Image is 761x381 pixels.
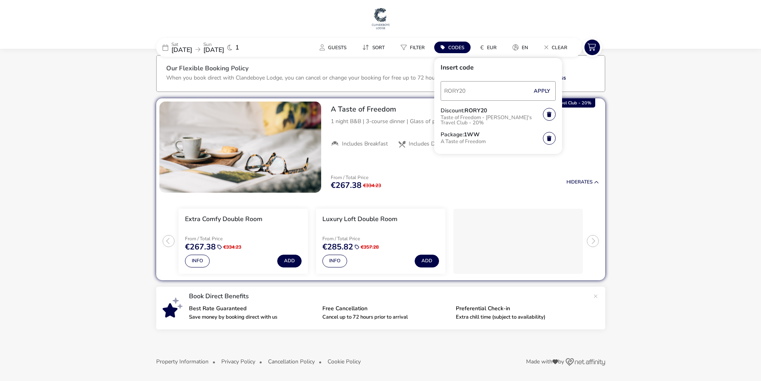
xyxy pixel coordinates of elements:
button: Apply [530,83,554,100]
button: €EUR [474,42,503,53]
naf-pibe-menu-bar-item: Codes [434,42,474,53]
span: Guests [328,44,346,51]
naf-pibe-menu-bar-item: €EUR [474,42,506,53]
p: Preferential Check-in [456,306,583,311]
naf-pibe-menu-bar-item: Sort [356,42,394,53]
h2: A Taste of Freedom [331,105,599,114]
span: €357.28 [361,245,379,249]
button: Privacy Policy [221,359,255,365]
h3: Insert code [441,64,556,77]
span: Codes [448,44,464,51]
p: When you book direct with Clandeboye Lodge, you can cancel or change your booking for free up to ... [166,74,542,82]
span: Clear [552,44,567,51]
p: From / Total Price [331,175,381,180]
span: Hide [566,179,578,185]
div: Sat[DATE]Sun[DATE]1 [156,38,276,57]
swiper-slide: 2 / 3 [312,205,449,277]
swiper-slide: 1 / 3 [175,205,312,277]
button: Add [415,255,439,267]
h3: Luxury Loft Double Room [322,215,397,223]
span: €267.38 [331,182,362,190]
span: Discount: [441,108,465,114]
naf-pibe-menu-bar-item: Filter [394,42,434,53]
span: €285.82 [322,243,353,251]
span: Includes Dinner(s) [409,140,453,148]
button: Property Information [156,359,209,365]
span: Filter [410,44,425,51]
p: From / Total Price [322,236,416,241]
span: €334.23 [223,245,241,249]
span: EUR [487,44,497,51]
button: Codes [434,42,471,53]
span: €267.38 [185,243,216,251]
button: Guests [313,42,353,53]
button: Info [322,255,347,267]
span: Includes Breakfast [342,140,388,148]
button: Add [277,255,302,267]
h3: Extra Comfy Double Room [185,215,262,223]
p: Save money by booking direct with us [189,315,316,320]
span: [DATE] [171,46,192,54]
button: HideRates [566,180,599,185]
span: [DATE] [203,46,224,54]
span: Sort [372,44,385,51]
div: A Taste of Freedom1 night B&B | 3-course dinner | Glass of proseccoIncludes BreakfastIncludes Din... [324,98,605,162]
span: Package: [441,132,464,138]
span: Made with by [526,359,564,365]
button: Filter [394,42,431,53]
button: Cancellation Policy [268,359,315,365]
p: Taste of Freedom - [PERSON_NAME]'s Travel Club - 20% [441,114,543,129]
naf-pibe-menu-bar-item: Clear [538,42,577,53]
swiper-slide: 1 / 1 [159,102,321,193]
p: Sat [171,42,192,47]
button: Cookie Policy [328,359,361,365]
h3: 1WW [464,132,480,138]
swiper-slide: 3 / 3 [449,205,587,277]
p: Sun [203,42,224,47]
p: Extra chill time (subject to availability) [456,315,583,320]
button: en [506,42,534,53]
input: Code [441,81,556,101]
h3: Our Flexible Booking Policy [166,65,595,74]
p: A Taste of Freedom [441,138,543,148]
h3: RORY20 [465,108,487,114]
naf-pibe-menu-bar-item: en [506,42,538,53]
span: en [522,44,528,51]
button: Sort [356,42,391,53]
p: Book Direct Benefits [189,293,589,299]
img: Main Website [371,6,391,30]
p: Best Rate Guaranteed [189,306,316,311]
p: Cancel up to 72 hours prior to arrival [322,315,449,320]
button: Info [185,255,210,267]
p: From / Total Price [185,236,279,241]
button: Clear [538,42,574,53]
span: 1 [235,44,239,51]
p: Free Cancellation [322,306,449,311]
i: € [480,44,484,52]
naf-pibe-menu-bar-item: Guests [313,42,356,53]
p: 1 night B&B | 3-course dinner | Glass of prosecco [331,117,599,126]
span: €334.23 [363,183,381,188]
